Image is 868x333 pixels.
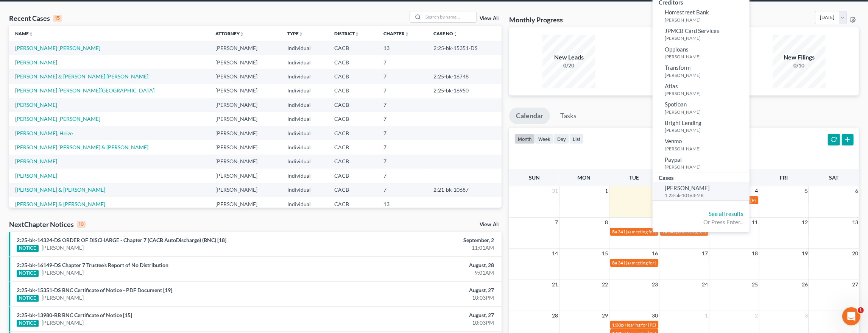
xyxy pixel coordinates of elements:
[605,218,609,227] span: 8
[858,307,864,313] span: 1
[704,311,709,320] span: 1
[42,319,84,327] a: [PERSON_NAME]
[77,221,86,228] div: 10
[665,164,748,170] small: [PERSON_NAME]
[754,311,759,320] span: 2
[427,84,502,98] td: 2:25-bk-16950
[552,249,559,258] span: 14
[433,31,458,36] a: Case Nounfold_more
[210,197,281,211] td: [PERSON_NAME]
[653,44,750,62] a: Opploans[PERSON_NAME]
[804,311,809,320] span: 3
[328,98,377,112] td: CACB
[340,244,494,252] div: 11:01AM
[754,186,759,195] span: 4
[480,222,499,227] a: View All
[851,218,859,227] span: 13
[653,80,750,99] a: Atlas[PERSON_NAME]
[210,140,281,154] td: [PERSON_NAME]
[773,62,826,69] div: 0/10
[612,322,624,328] span: 1:30p
[328,112,377,126] td: CACB
[377,155,427,169] td: 7
[287,31,303,36] a: Typeunfold_more
[542,62,595,69] div: 0/20
[15,158,57,164] a: [PERSON_NAME]
[665,83,678,89] span: Atlas
[665,53,748,60] small: [PERSON_NAME]
[851,280,859,289] span: 27
[612,260,617,266] span: 8a
[701,280,709,289] span: 24
[780,174,788,181] span: Fri
[653,154,750,172] a: Paypal[PERSON_NAME]
[42,294,84,302] a: [PERSON_NAME]
[281,98,328,112] td: Individual
[42,244,84,252] a: [PERSON_NAME]
[9,14,62,23] div: Recent Cases
[751,218,759,227] span: 11
[328,140,377,154] td: CACB
[216,31,245,36] a: Attorneyunfold_more
[653,172,750,182] div: Cases
[665,192,748,199] small: 1:23-bk-10163-MB
[801,218,809,227] span: 12
[210,41,281,55] td: [PERSON_NAME]
[377,98,427,112] td: 7
[281,126,328,140] td: Individual
[665,9,709,16] span: Homestreet Bank
[210,169,281,183] td: [PERSON_NAME]
[553,108,583,124] a: Tasks
[514,134,535,144] button: month
[240,32,245,36] i: unfold_more
[427,69,502,83] td: 2:25-bk-16748
[804,186,809,195] span: 5
[210,69,281,83] td: [PERSON_NAME]
[665,145,748,152] small: [PERSON_NAME]
[751,249,759,258] span: 18
[377,84,427,98] td: 7
[281,197,328,211] td: Individual
[210,126,281,140] td: [PERSON_NAME]
[355,32,359,36] i: unfold_more
[453,32,458,36] i: unfold_more
[15,45,100,51] a: [PERSON_NAME] [PERSON_NAME]
[377,41,427,55] td: 13
[773,53,826,62] div: New Filings
[665,127,748,133] small: [PERSON_NAME]
[29,32,33,36] i: unfold_more
[665,64,690,71] span: Transform
[340,319,494,327] div: 10:03PM
[340,311,494,319] div: August, 27
[340,294,494,302] div: 10:03PM
[701,249,709,258] span: 17
[653,25,750,44] a: JPMCB Card Services[PERSON_NAME]
[328,69,377,83] td: CACB
[328,197,377,211] td: CACB
[535,134,554,144] button: week
[210,183,281,197] td: [PERSON_NAME]
[340,269,494,277] div: 9:01AM
[377,197,427,211] td: 13
[210,55,281,69] td: [PERSON_NAME]
[509,108,550,124] a: Calendar
[210,98,281,112] td: [PERSON_NAME]
[842,307,860,325] iframe: Intercom live chat
[709,210,743,217] a: See all results
[15,87,154,94] a: [PERSON_NAME] [PERSON_NAME][GEOGRAPHIC_DATA]
[281,41,328,55] td: Individual
[653,117,750,136] a: Bright Lending[PERSON_NAME]
[281,69,328,83] td: Individual
[618,229,691,235] span: 341(a) meeting for [PERSON_NAME]
[665,138,682,144] span: Venmo
[665,46,689,53] span: Opploans
[17,287,172,293] a: 2:25-bk-15351-DS BNC Certificate of Notice - PDF Document [19]
[665,27,719,34] span: JPMCB Card Services
[509,15,563,24] h3: Monthly Progress
[829,174,838,181] span: Sat
[851,249,859,258] span: 20
[328,55,377,69] td: CACB
[801,280,809,289] span: 26
[328,126,377,140] td: CACB
[377,169,427,183] td: 7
